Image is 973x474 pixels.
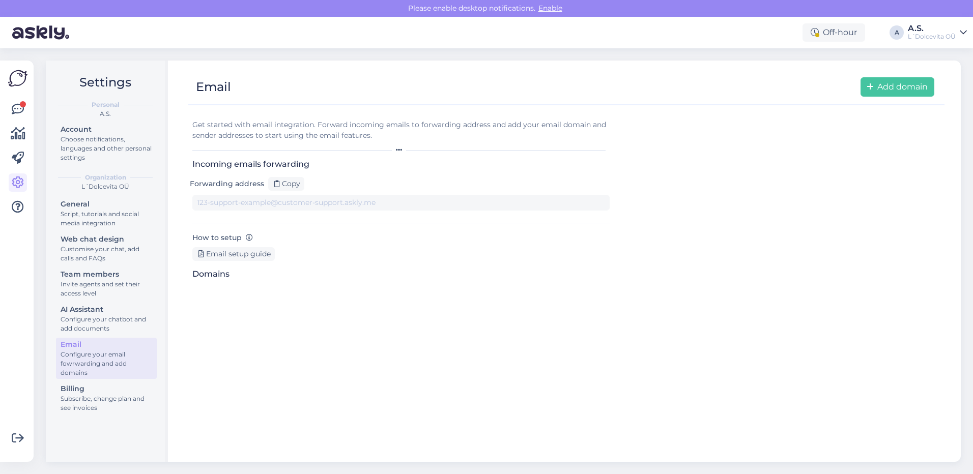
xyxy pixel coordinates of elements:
div: Web chat design [61,234,152,245]
div: AI Assistant [61,304,152,315]
div: General [61,199,152,210]
div: A.S. [54,109,157,118]
h3: Incoming emails forwarding [192,159,610,169]
h2: Settings [54,73,157,92]
label: Forwarding address [190,179,264,189]
a: GeneralScript, tutorials and social media integration [56,197,157,229]
div: Script, tutorials and social media integration [61,210,152,228]
a: AccountChoose notifications, languages and other personal settings [56,123,157,164]
div: L´Dolcevita OÜ [908,33,956,41]
div: Configure your chatbot and add documents [61,315,152,333]
div: Copy [268,177,304,191]
div: Account [61,124,152,135]
a: Team membersInvite agents and set their access level [56,268,157,300]
div: Email setup guide [192,247,275,261]
a: EmailConfigure your email fowrwarding and add domains [56,338,157,379]
div: Invite agents and set their access level [61,280,152,298]
a: AI AssistantConfigure your chatbot and add documents [56,303,157,335]
span: Enable [535,4,565,13]
label: How to setup [192,232,253,243]
a: A.S.L´Dolcevita OÜ [908,24,967,41]
div: Team members [61,269,152,280]
div: A.S. [908,24,956,33]
b: Organization [85,173,126,182]
button: Add domain [861,77,934,97]
div: Billing [61,383,152,394]
div: A [890,25,904,40]
div: L´Dolcevita OÜ [54,182,157,191]
div: Get started with email integration. Forward incoming emails to forwarding address and add your em... [192,120,610,141]
div: Customise your chat, add calls and FAQs [61,245,152,263]
div: Email [61,339,152,350]
div: Off-hour [803,23,865,42]
input: 123-support-example@customer-support.askly.me [192,195,610,211]
h3: Domains [192,269,610,279]
div: Configure your email fowrwarding and add domains [61,350,152,377]
b: Personal [92,100,120,109]
a: BillingSubscribe, change plan and see invoices [56,382,157,414]
img: Askly Logo [8,69,27,88]
div: Choose notifications, languages and other personal settings [61,135,152,162]
div: Email [196,77,231,97]
a: Web chat designCustomise your chat, add calls and FAQs [56,232,157,264]
div: Subscribe, change plan and see invoices [61,394,152,412]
